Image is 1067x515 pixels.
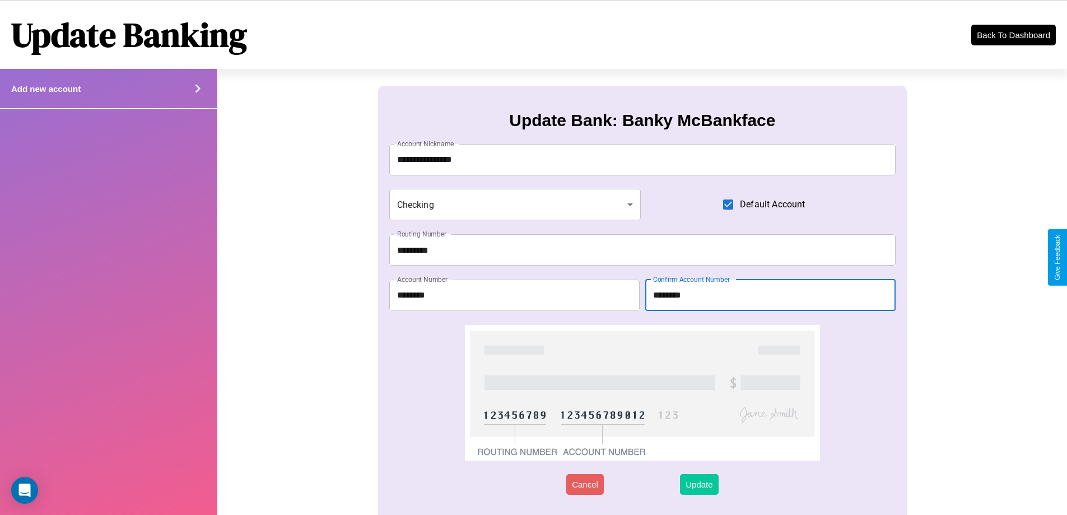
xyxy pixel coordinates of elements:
label: Confirm Account Number [653,275,730,284]
label: Account Number [397,275,448,284]
h3: Update Bank: Banky McBankface [509,111,775,130]
h1: Update Banking [11,12,247,58]
button: Back To Dashboard [971,25,1056,45]
h4: Add new account [11,84,81,94]
img: check [465,325,819,461]
label: Routing Number [397,229,446,239]
button: Cancel [566,474,604,495]
div: Give Feedback [1054,235,1061,280]
span: Default Account [740,198,805,211]
div: Open Intercom Messenger [11,477,38,504]
label: Account Nickname [397,139,454,149]
div: Checking [389,189,641,220]
button: Update [680,474,718,495]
